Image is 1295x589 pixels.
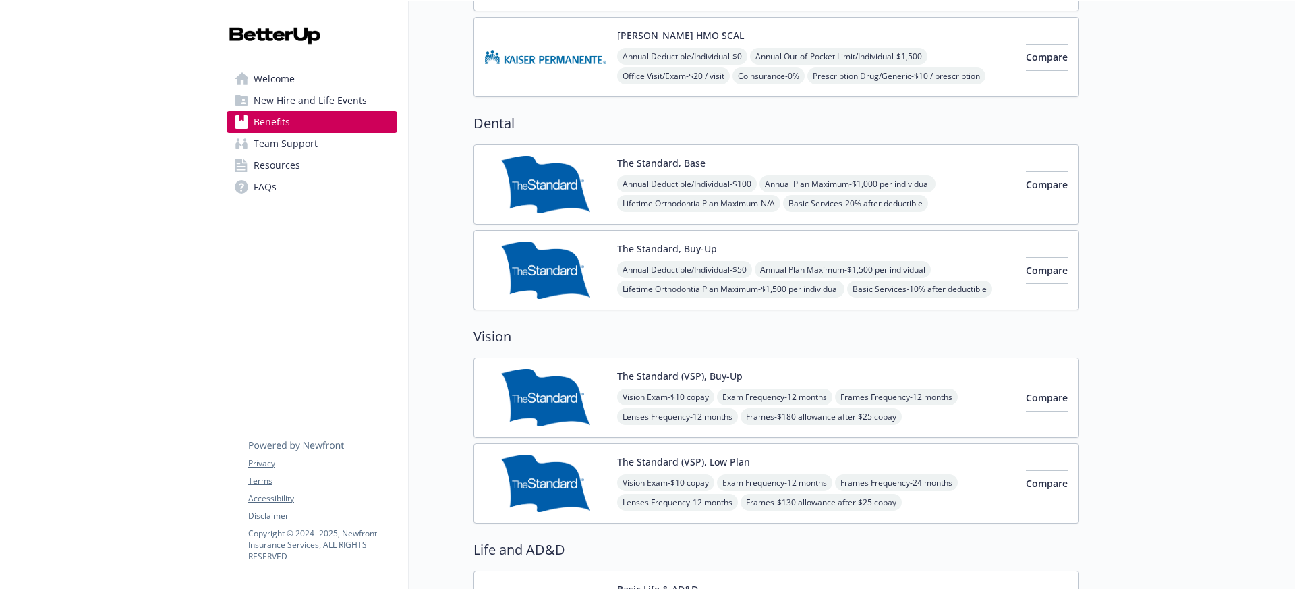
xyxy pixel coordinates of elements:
span: FAQs [254,176,277,198]
a: Welcome [227,68,397,90]
span: Compare [1026,391,1068,404]
span: Compare [1026,477,1068,490]
h2: Dental [473,113,1079,134]
span: Frames - $180 allowance after $25 copay [741,408,902,425]
span: Frames - $130 allowance after $25 copay [741,494,902,511]
span: Vision Exam - $10 copay [617,474,714,491]
span: Basic Services - 10% after deductible [847,281,992,298]
span: Frames Frequency - 12 months [835,389,958,405]
button: [PERSON_NAME] HMO SCAL [617,28,744,43]
button: Compare [1026,470,1068,497]
span: Coinsurance - 0% [732,67,805,84]
span: Prescription Drug/Generic - $10 / prescription [807,67,985,84]
span: Lenses Frequency - 12 months [617,408,738,425]
a: Resources [227,155,397,176]
span: Compare [1026,264,1068,277]
span: Annual Deductible/Individual - $50 [617,261,752,278]
span: Frames Frequency - 24 months [835,474,958,491]
button: Compare [1026,257,1068,284]
span: Annual Deductible/Individual - $100 [617,175,757,192]
span: Office Visit/Exam - $20 / visit [617,67,730,84]
span: Annual Plan Maximum - $1,500 per individual [755,261,931,278]
button: The Standard (VSP), Low Plan [617,455,750,469]
span: Compare [1026,51,1068,63]
a: Team Support [227,133,397,155]
span: Annual Plan Maximum - $1,000 per individual [759,175,936,192]
span: Exam Frequency - 12 months [717,389,832,405]
button: Compare [1026,385,1068,412]
span: Team Support [254,133,318,155]
button: The Standard, Buy-Up [617,242,717,256]
span: Welcome [254,68,295,90]
img: Standard Insurance Company carrier logo [485,369,606,426]
span: Compare [1026,178,1068,191]
span: Lifetime Orthodontia Plan Maximum - N/A [617,195,780,212]
button: The Standard (VSP), Buy-Up [617,369,743,383]
span: Annual Out-of-Pocket Limit/Individual - $1,500 [750,48,927,65]
img: Standard Insurance Company carrier logo [485,242,606,299]
span: New Hire and Life Events [254,90,367,111]
span: Benefits [254,111,290,133]
h2: Vision [473,327,1079,347]
a: Privacy [248,457,397,470]
a: Accessibility [248,493,397,505]
button: Compare [1026,171,1068,198]
span: Basic Services - 20% after deductible [783,195,928,212]
a: New Hire and Life Events [227,90,397,111]
a: Disclaimer [248,510,397,522]
span: Lenses Frequency - 12 months [617,494,738,511]
a: Benefits [227,111,397,133]
img: Kaiser Permanente Insurance Company carrier logo [485,28,606,86]
img: Standard Insurance Company carrier logo [485,156,606,213]
button: The Standard, Base [617,156,706,170]
p: Copyright © 2024 - 2025 , Newfront Insurance Services, ALL RIGHTS RESERVED [248,528,397,562]
span: Vision Exam - $10 copay [617,389,714,405]
span: Exam Frequency - 12 months [717,474,832,491]
a: Terms [248,475,397,487]
a: FAQs [227,176,397,198]
h2: Life and AD&D [473,540,1079,560]
button: Compare [1026,44,1068,71]
span: Lifetime Orthodontia Plan Maximum - $1,500 per individual [617,281,844,298]
span: Annual Deductible/Individual - $0 [617,48,747,65]
span: Resources [254,155,300,176]
img: Standard Insurance Company carrier logo [485,455,606,512]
